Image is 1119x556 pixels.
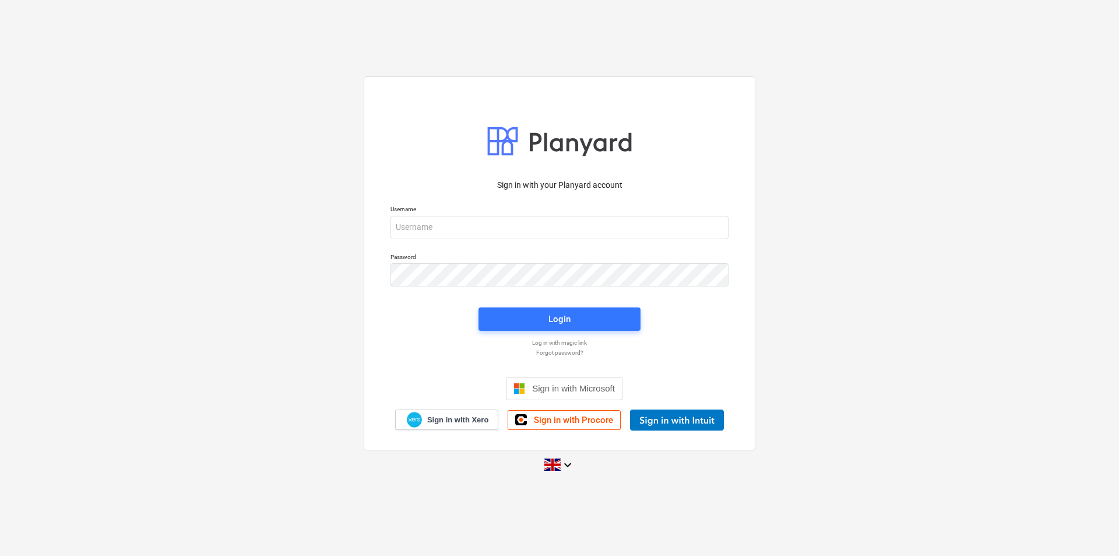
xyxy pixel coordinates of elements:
[407,412,422,428] img: Xero logo
[395,410,499,430] a: Sign in with Xero
[390,216,729,239] input: Username
[385,339,734,347] a: Log in with magic link
[390,253,729,263] p: Password
[532,383,615,393] span: Sign in with Microsoft
[513,383,525,394] img: Microsoft logo
[390,179,729,191] p: Sign in with your Planyard account
[427,415,488,425] span: Sign in with Xero
[390,205,729,215] p: Username
[561,458,575,472] i: keyboard_arrow_down
[548,312,571,327] div: Login
[534,415,613,425] span: Sign in with Procore
[478,307,641,331] button: Login
[385,349,734,356] a: Forgot password?
[508,410,621,430] a: Sign in with Procore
